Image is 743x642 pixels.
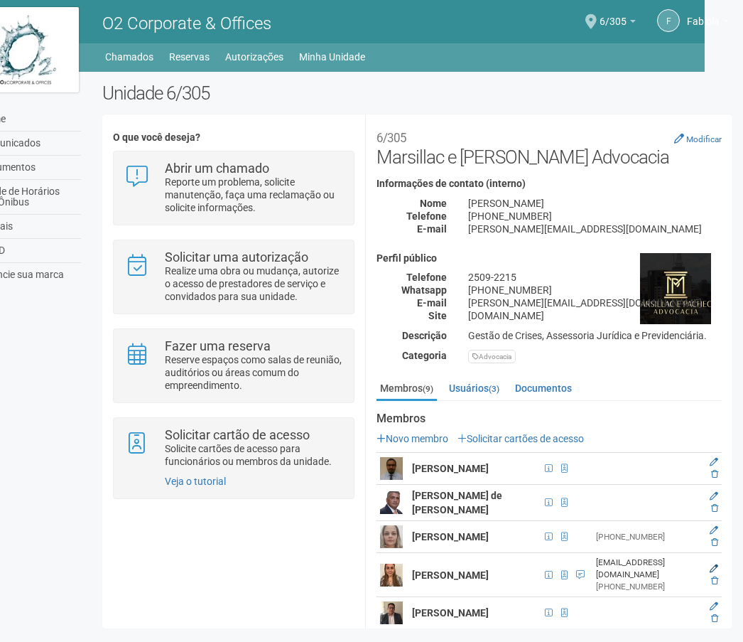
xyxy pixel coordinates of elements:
[376,125,722,168] h2: Marsillac e [PERSON_NAME] Advocacia
[457,223,732,235] div: [PERSON_NAME][EMAIL_ADDRESS][DOMAIN_NAME]
[710,525,718,535] a: Editar membro
[165,353,343,392] p: Reserve espaços como salas de reunião, auditórios ou áreas comum do empreendimento.
[657,9,680,32] a: F
[417,223,447,235] strong: E-mail
[380,601,403,624] img: user.png
[686,134,722,144] small: Modificar
[406,272,447,283] strong: Telefone
[711,614,718,624] a: Excluir membro
[124,162,342,214] a: Abrir um chamado Reporte um problema, solicite manutenção, faça uma reclamação ou solicite inform...
[596,581,698,593] div: [PHONE_NUMBER]
[710,564,718,574] a: Editar membro
[445,378,503,399] a: Usuários(3)
[165,176,343,214] p: Reporte um problema, solicite manutenção, faça uma reclamação ou solicite informações.
[457,309,732,322] div: [DOMAIN_NAME]
[124,340,342,392] a: Fazer uma reserva Reserve espaços como salas de reunião, auditórios ou áreas comum do empreendime...
[457,197,732,210] div: [PERSON_NAME]
[169,47,210,67] a: Reservas
[406,210,447,222] strong: Telefone
[412,569,489,581] strong: [PERSON_NAME]
[457,329,732,342] div: Gestão de Crises, Assessoria Jurídica e Previdenciária.
[113,132,354,143] h4: O que você deseja?
[711,537,718,547] a: Excluir membro
[687,2,720,27] span: Fabíola
[165,427,310,442] strong: Solicitar cartão de acesso
[376,253,722,264] h4: Perfil público
[711,469,718,479] a: Excluir membro
[401,284,447,296] strong: Whatsapp
[412,490,502,515] strong: [PERSON_NAME] de [PERSON_NAME]
[299,47,365,67] a: Minha Unidade
[380,564,403,587] img: user.png
[511,378,575,399] a: Documentos
[165,476,226,487] a: Veja o tutorial
[710,601,718,611] a: Editar membro
[640,253,711,324] img: business.png
[468,350,516,363] div: Advocacia
[710,491,718,501] a: Editar membro
[124,429,342,468] a: Solicitar cartão de acesso Solicite cartões de acesso para funcionários ou membros da unidade.
[165,264,343,303] p: Realize uma obra ou mudança, autorize o acesso de prestadores de serviço e convidados para sua un...
[457,296,732,309] div: [PERSON_NAME][EMAIL_ADDRESS][DOMAIN_NAME]
[428,310,447,321] strong: Site
[457,284,732,296] div: [PHONE_NUMBER]
[376,433,448,444] a: Novo membro
[674,133,722,144] a: Modificar
[457,210,732,223] div: [PHONE_NUMBER]
[596,531,698,543] div: [PHONE_NUMBER]
[423,384,433,394] small: (9)
[412,463,489,474] strong: [PERSON_NAME]
[376,178,722,189] h4: Informações de contato (interno)
[711,503,718,513] a: Excluir membro
[380,491,403,514] img: user.png
[489,384,499,394] small: (3)
[457,271,732,284] div: 2509-2215
[105,47,153,67] a: Chamados
[376,412,722,425] strong: Membros
[596,557,698,581] div: [EMAIL_ADDRESS][DOMAIN_NAME]
[412,531,489,542] strong: [PERSON_NAME]
[165,338,271,353] strong: Fazer uma reserva
[380,457,403,480] img: user.png
[457,433,584,444] a: Solicitar cartões de acesso
[402,350,447,361] strong: Categoria
[380,525,403,548] img: user.png
[376,378,437,401] a: Membros(9)
[687,18,729,29] a: Fabíola
[124,251,342,303] a: Solicitar uma autorização Realize uma obra ou mudança, autorize o acesso de prestadores de serviç...
[417,297,447,309] strong: E-mail
[600,2,627,27] span: 6/305
[165,442,343,468] p: Solicite cartões de acesso para funcionários ou membros da unidade.
[102,82,732,104] h2: Unidade 6/305
[412,607,489,619] strong: [PERSON_NAME]
[420,198,447,209] strong: Nome
[711,576,718,586] a: Excluir membro
[710,457,718,467] a: Editar membro
[600,18,636,29] a: 6/305
[165,250,308,264] strong: Solicitar uma autorização
[165,161,269,176] strong: Abrir um chamado
[402,330,447,341] strong: Descrição
[225,47,283,67] a: Autorizações
[102,14,271,33] span: O2 Corporate & Offices
[376,131,406,145] small: 6/305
